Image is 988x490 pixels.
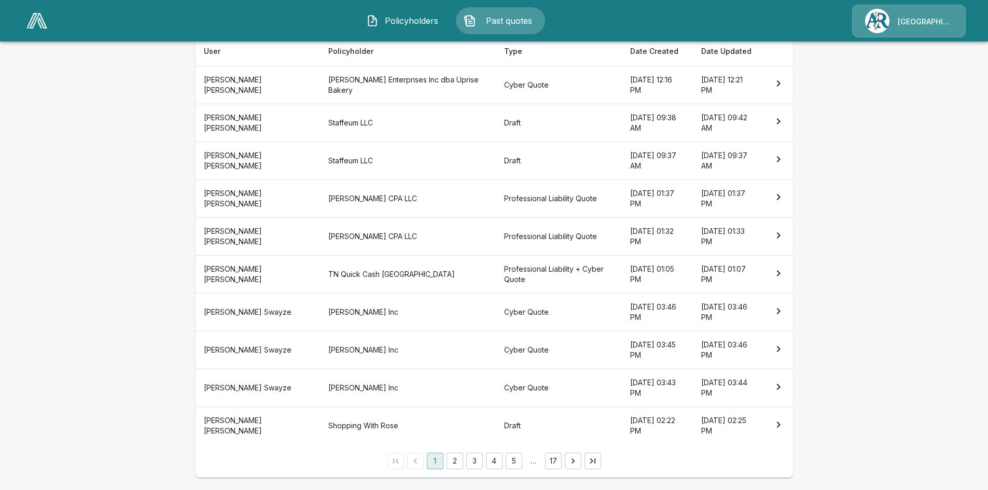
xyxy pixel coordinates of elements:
button: Go to page 4 [486,453,503,469]
th: [PERSON_NAME] [PERSON_NAME] [196,104,321,142]
th: Staffeum LLC [320,142,496,179]
th: [PERSON_NAME] [PERSON_NAME] [196,218,321,256]
th: Draft [496,142,622,179]
img: Past quotes Icon [464,15,476,27]
th: [DATE] 01:32 PM [622,218,692,256]
th: Shopping With Rose [320,407,496,445]
th: User [196,37,321,66]
th: [PERSON_NAME] [PERSON_NAME] [196,179,321,217]
button: Go to next page [565,453,581,469]
th: [PERSON_NAME] Swayze [196,331,321,369]
th: Draft [496,104,622,142]
button: page 1 [427,453,443,469]
table: simple table [196,37,793,444]
th: [DATE] 03:46 PM [693,331,764,369]
th: Staffeum LLC [320,104,496,142]
th: [DATE] 12:16 PM [622,66,692,104]
button: Go to page 3 [466,453,483,469]
img: AA Logo [26,13,47,29]
th: [DATE] 09:38 AM [622,104,692,142]
span: Past quotes [480,15,537,27]
th: [DATE] 09:37 AM [622,142,692,179]
th: Cyber Quote [496,331,622,369]
th: [DATE] 01:05 PM [622,256,692,293]
th: [PERSON_NAME] CPA LLC [320,218,496,256]
th: Date Updated [693,37,764,66]
th: [PERSON_NAME] Swayze [196,369,321,407]
th: [PERSON_NAME] CPA LLC [320,179,496,217]
th: Cyber Quote [496,293,622,331]
th: Professional Liability Quote [496,179,622,217]
th: Date Created [622,37,692,66]
img: Policyholders Icon [366,15,379,27]
th: [PERSON_NAME] [PERSON_NAME] [196,407,321,445]
button: Go to page 5 [506,453,522,469]
button: Go to page 17 [545,453,562,469]
th: Professional Liability Quote [496,218,622,256]
th: [DATE] 02:25 PM [693,407,764,445]
th: [PERSON_NAME] [PERSON_NAME] [196,66,321,104]
th: [PERSON_NAME] Inc [320,331,496,369]
button: Past quotes IconPast quotes [456,7,545,34]
th: [DATE] 03:43 PM [622,369,692,407]
th: [DATE] 01:33 PM [693,218,764,256]
th: Professional Liability + Cyber Quote [496,256,622,293]
th: [DATE] 03:44 PM [693,369,764,407]
th: [DATE] 09:37 AM [693,142,764,179]
th: Cyber Quote [496,369,622,407]
button: Go to page 2 [447,453,463,469]
th: Policyholder [320,37,496,66]
th: [DATE] 03:45 PM [622,331,692,369]
button: Policyholders IconPolicyholders [358,7,448,34]
th: [DATE] 01:37 PM [622,179,692,217]
button: Go to last page [585,453,601,469]
th: [PERSON_NAME] [PERSON_NAME] [196,142,321,179]
th: [DATE] 02:22 PM [622,407,692,445]
span: Policyholders [383,15,440,27]
th: [PERSON_NAME] Inc [320,369,496,407]
th: [DATE] 09:42 AM [693,104,764,142]
th: Type [496,37,622,66]
nav: pagination navigation [386,453,603,469]
th: Draft [496,407,622,445]
th: [PERSON_NAME] [PERSON_NAME] [196,256,321,293]
th: TN Quick Cash [GEOGRAPHIC_DATA] [320,256,496,293]
div: … [525,456,542,466]
th: [DATE] 03:46 PM [693,293,764,331]
th: [PERSON_NAME] Swayze [196,293,321,331]
th: [DATE] 12:21 PM [693,66,764,104]
th: [PERSON_NAME] Inc [320,293,496,331]
th: [DATE] 01:07 PM [693,256,764,293]
th: [DATE] 01:37 PM [693,179,764,217]
th: [DATE] 03:46 PM [622,293,692,331]
th: Cyber Quote [496,66,622,104]
th: [PERSON_NAME] Enterprises Inc dba Uprise Bakery [320,66,496,104]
